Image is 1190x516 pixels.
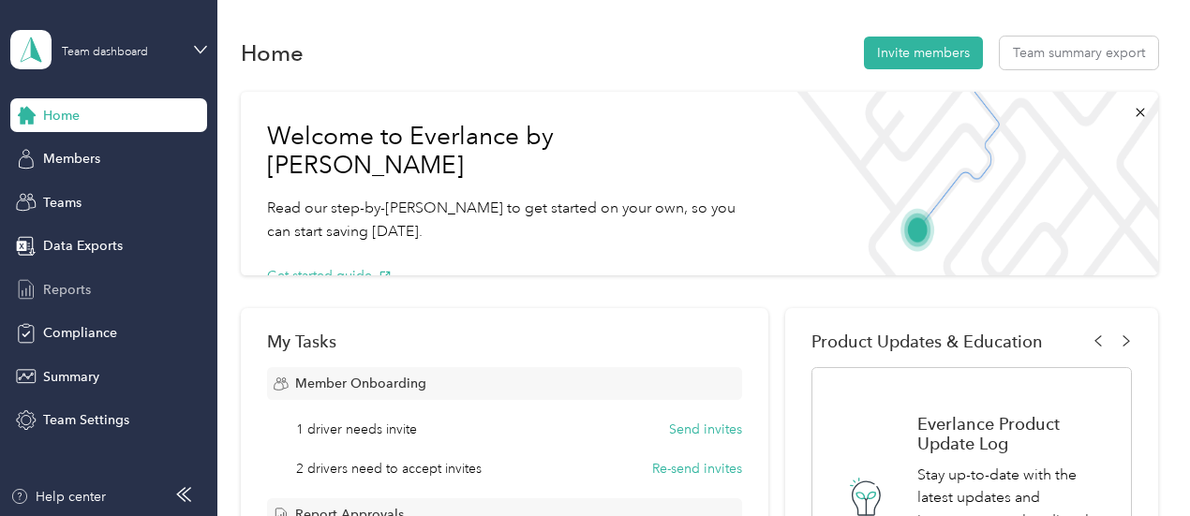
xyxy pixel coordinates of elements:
div: Team dashboard [62,47,148,58]
span: Data Exports [43,236,123,256]
span: Team Settings [43,410,129,430]
img: Welcome to everlance [782,92,1157,275]
h1: Welcome to Everlance by [PERSON_NAME] [267,122,756,181]
button: Re-send invites [652,459,742,479]
span: Compliance [43,323,117,343]
span: Product Updates & Education [811,332,1043,351]
span: Summary [43,367,99,387]
p: Read our step-by-[PERSON_NAME] to get started on your own, so you can start saving [DATE]. [267,197,756,243]
button: Team summary export [1000,37,1158,69]
span: Reports [43,280,91,300]
span: Home [43,106,80,125]
button: Send invites [669,420,742,439]
span: Member Onboarding [295,374,426,393]
button: Get started guide [267,266,392,286]
span: 2 drivers need to accept invites [296,459,482,479]
button: Invite members [864,37,983,69]
span: 1 driver needs invite [296,420,417,439]
span: Members [43,149,100,169]
button: Help center [10,487,106,507]
h1: Everlance Product Update Log [917,414,1111,453]
div: My Tasks [267,332,743,351]
iframe: Everlance-gr Chat Button Frame [1085,411,1190,516]
span: Teams [43,193,82,213]
h1: Home [241,43,304,63]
